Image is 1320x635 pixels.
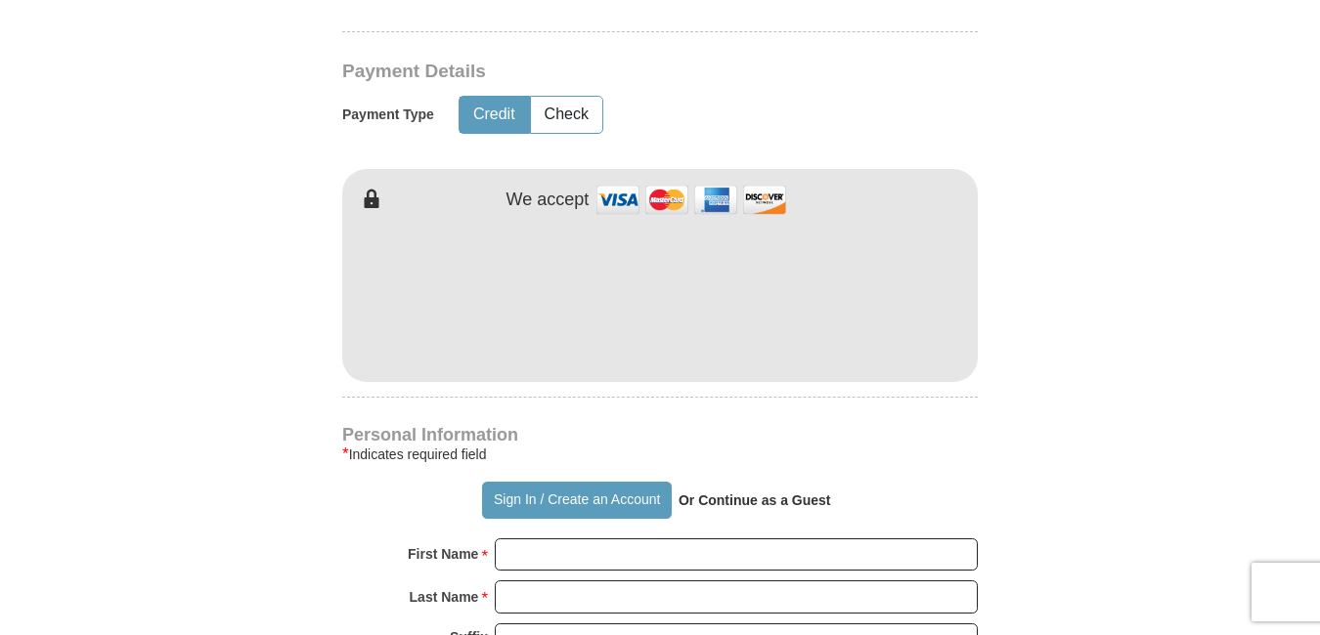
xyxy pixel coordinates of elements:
h5: Payment Type [342,106,434,123]
strong: Or Continue as a Guest [679,492,831,508]
button: Check [531,97,602,133]
strong: First Name [408,540,478,568]
h4: Personal Information [342,427,978,443]
div: Indicates required field [342,443,978,466]
strong: Last Name [410,583,479,611]
button: Sign In / Create an Account [482,482,671,519]
button: Credit [460,97,529,133]
h4: We accept [506,190,590,211]
img: credit cards accepted [594,179,789,221]
h3: Payment Details [342,61,841,83]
